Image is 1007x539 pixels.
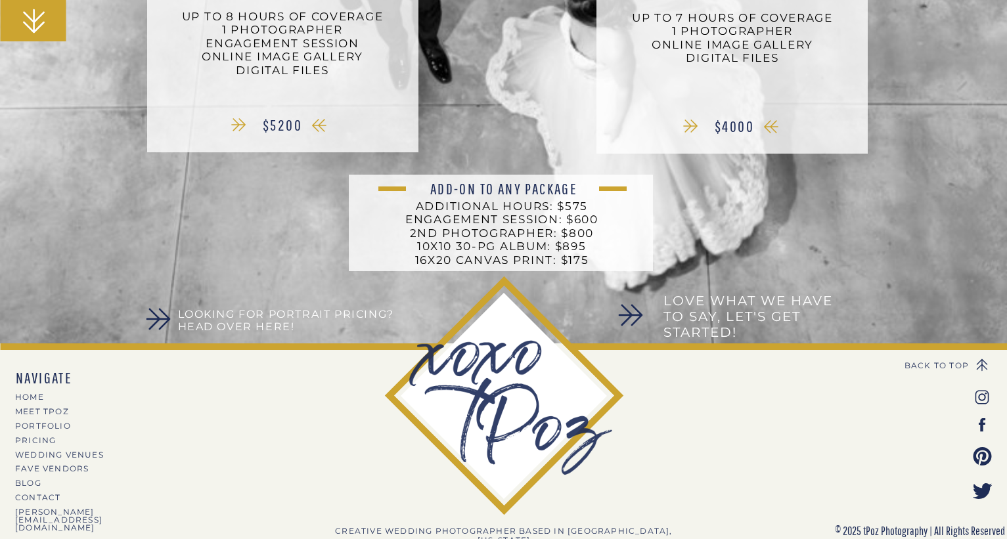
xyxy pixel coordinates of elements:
a: Fave Vendors [15,465,129,472]
nav: $5200 [243,117,323,145]
p: up to 7 hours of coverage 1 photographer online image gallery digital files [600,11,865,86]
h3: Add-On to any package [394,181,614,196]
a: Looking for Portrait Pricing? Head over here! [178,308,411,335]
a: BACK TO TOP [887,361,969,370]
nav: NAVIGATE [16,370,130,386]
a: LOVE WHAT WE HAVE TO SAY, LET'S GET STARTED! [663,293,842,345]
p: up to 8 hours of coverage 1 photographer engagement session online image gallery digital files [150,10,415,85]
a: MEET tPoz [15,408,129,415]
nav: $4000 [695,118,774,146]
a: CONTACT [15,494,161,501]
a: BLOG [15,479,129,486]
p: Additional Hours: $575 Engagement Session: $600 2nd Photographer: $800 10x10 30-pg album: $895 16... [370,200,635,274]
a: PRICING [15,437,129,444]
p: © 2025 tPoz Photography | All Rights Reserved [833,519,1005,539]
a: HOME [15,393,129,400]
a: [PERSON_NAME][EMAIL_ADDRESS][DOMAIN_NAME] [15,508,161,515]
a: PORTFOLIO [15,422,129,429]
h3: Creative wedding photographer Based in [GEOGRAPHIC_DATA], [US_STATE] [313,527,696,535]
a: Wedding Venues [15,451,129,458]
